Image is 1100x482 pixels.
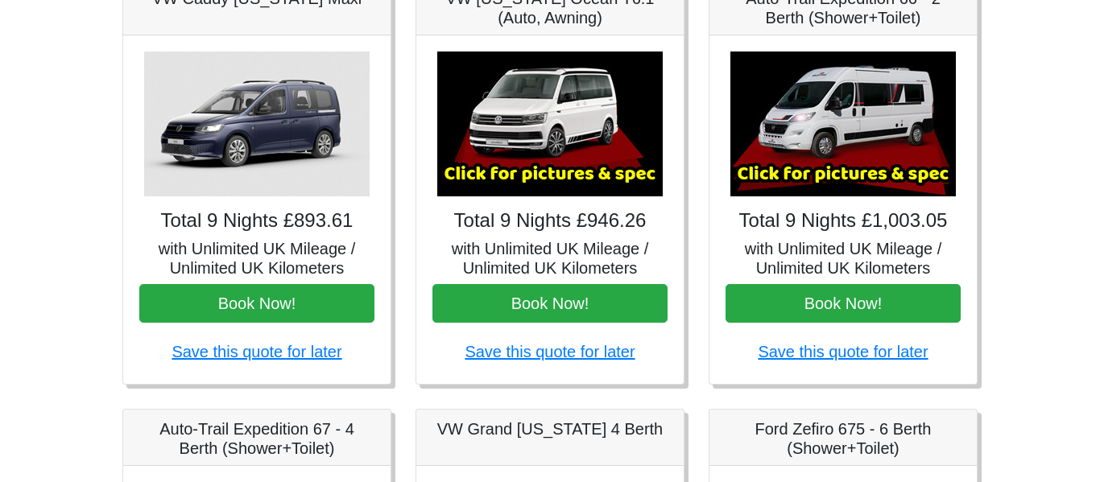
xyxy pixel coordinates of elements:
[758,343,928,360] a: Save this quote for later
[437,51,663,196] img: VW California Ocean T6.1 (Auto, Awning)
[139,239,374,278] h5: with Unlimited UK Mileage / Unlimited UK Kilometers
[730,51,956,196] img: Auto-Trail Expedition 66 - 2 Berth (Shower+Toilet)
[726,239,961,278] h5: with Unlimited UK Mileage / Unlimited UK Kilometers
[726,284,961,323] button: Book Now!
[144,51,370,196] img: VW Caddy California Maxi
[432,209,668,233] h4: Total 9 Nights £946.26
[139,284,374,323] button: Book Now!
[465,343,635,360] a: Save this quote for later
[432,419,668,439] h5: VW Grand [US_STATE] 4 Berth
[139,209,374,233] h4: Total 9 Nights £893.61
[726,209,961,233] h4: Total 9 Nights £1,003.05
[172,343,341,360] a: Save this quote for later
[432,239,668,278] h5: with Unlimited UK Mileage / Unlimited UK Kilometers
[726,419,961,458] h5: Ford Zefiro 675 - 6 Berth (Shower+Toilet)
[139,419,374,458] h5: Auto-Trail Expedition 67 - 4 Berth (Shower+Toilet)
[432,284,668,323] button: Book Now!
